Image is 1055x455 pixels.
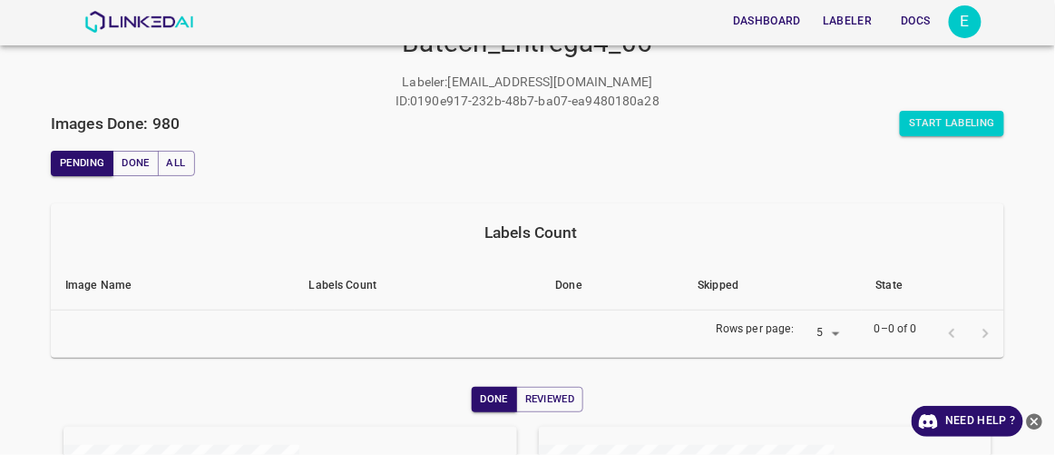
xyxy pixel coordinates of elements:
p: Rows per page: [716,321,795,338]
button: Docs [887,6,945,36]
a: Labeler [812,3,883,40]
button: Reviewed [516,387,584,412]
th: Image Name [51,262,295,311]
th: Labels Count [295,262,542,311]
th: Done [542,262,684,311]
img: LinkedAI [84,11,194,33]
button: close-help [1023,406,1046,437]
button: Done [472,387,517,412]
th: State [862,262,1004,311]
button: Done [112,151,158,176]
p: 0190e917-232b-48b7-ba07-ea9480180a28 [410,92,659,111]
button: All [158,151,195,176]
th: Skipped [683,262,861,311]
div: 5 [802,321,845,346]
a: Docs [884,3,949,40]
p: 0–0 of 0 [874,321,917,338]
p: ID : [396,92,410,111]
h6: Images Done: 980 [51,111,180,136]
div: E [949,5,982,38]
p: Labeler : [403,73,448,92]
button: Pending [51,151,113,176]
p: [EMAIL_ADDRESS][DOMAIN_NAME] [448,73,653,92]
a: Need Help ? [912,406,1023,437]
button: Open settings [949,5,982,38]
button: Labeler [816,6,879,36]
div: Labels Count [65,220,997,245]
a: Dashboard [722,3,812,40]
button: Dashboard [726,6,808,36]
button: Start Labeling [900,111,1004,136]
